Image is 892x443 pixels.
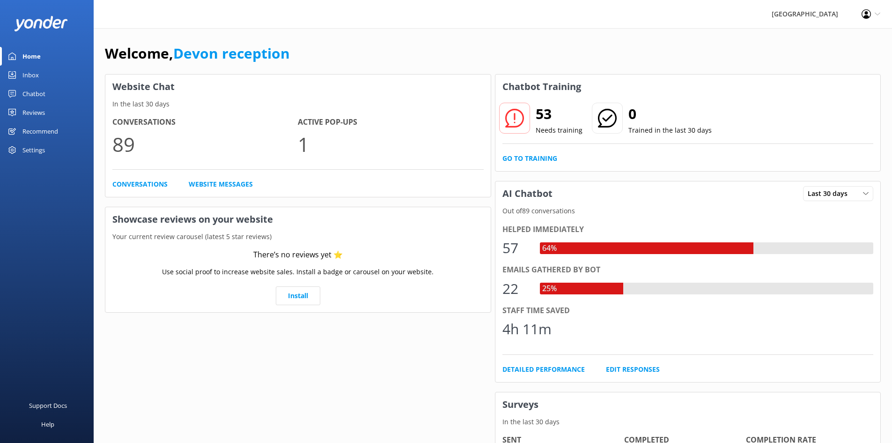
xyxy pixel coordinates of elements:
p: 1 [298,128,483,160]
h3: Showcase reviews on your website [105,207,491,232]
p: In the last 30 days [105,99,491,109]
div: Support Docs [29,396,67,415]
div: 22 [502,278,531,300]
div: 25% [540,283,559,295]
span: Last 30 days [808,188,853,199]
a: Conversations [112,179,168,189]
p: In the last 30 days [495,417,881,427]
h4: Active Pop-ups [298,116,483,128]
a: Edit Responses [606,364,660,375]
div: Emails gathered by bot [502,264,874,276]
div: Settings [22,141,45,159]
a: Go to Training [502,153,557,164]
a: Website Messages [189,179,253,189]
a: Devon reception [173,44,290,63]
div: Chatbot [22,84,45,103]
img: yonder-white-logo.png [14,16,68,31]
div: Staff time saved [502,305,874,317]
div: 57 [502,237,531,259]
p: Trained in the last 30 days [628,125,712,135]
div: There’s no reviews yet ⭐ [253,249,343,261]
h3: Chatbot Training [495,75,588,99]
h3: AI Chatbot [495,181,560,206]
h1: Welcome, [105,42,290,65]
h3: Website Chat [105,75,491,99]
h4: Conversations [112,116,298,128]
h3: Surveys [495,392,881,417]
p: Needs training [536,125,582,135]
p: 89 [112,128,298,160]
div: 4h 11m [502,318,552,340]
h2: 53 [536,103,582,125]
a: Install [276,286,320,305]
div: 64% [540,242,559,255]
div: Help [41,415,54,434]
div: Inbox [22,66,39,84]
div: Home [22,47,41,66]
div: Reviews [22,103,45,122]
div: Helped immediately [502,224,874,236]
p: Use social proof to increase website sales. Install a badge or carousel on your website. [162,267,434,277]
div: Recommend [22,122,58,141]
a: Detailed Performance [502,364,585,375]
p: Your current review carousel (latest 5 star reviews) [105,232,491,242]
p: Out of 89 conversations [495,206,881,216]
h2: 0 [628,103,712,125]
